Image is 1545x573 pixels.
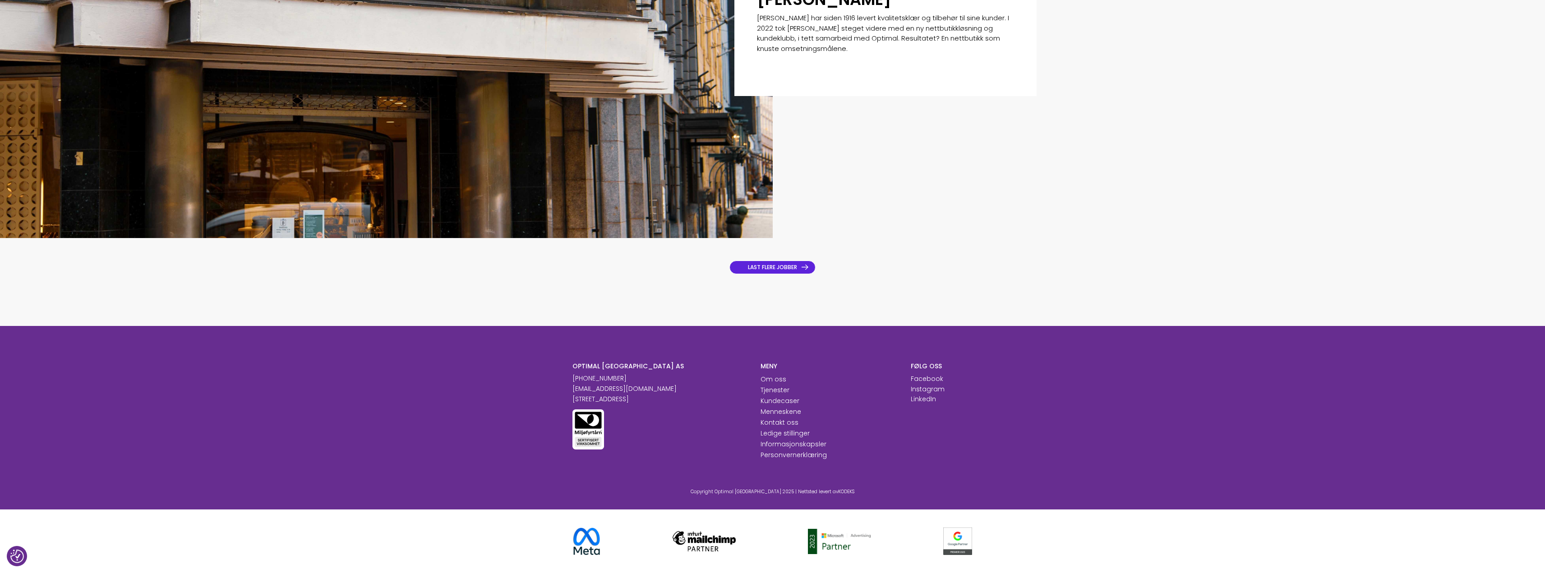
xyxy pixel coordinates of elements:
a: LAST FLERE JOBBER [729,261,816,274]
p: [STREET_ADDRESS] [572,394,747,404]
a: KODEKS [838,488,854,495]
a: Informasjonskapsler [761,440,826,449]
a: Instagram [911,385,945,394]
a: Personvernerklæring [761,450,827,459]
h6: OPTIMAL [GEOGRAPHIC_DATA] AS [572,362,747,370]
a: Tjenester [761,385,789,394]
button: Samtykkepreferanser [10,550,24,563]
a: Kundecaser [761,396,799,405]
a: Ledige stillinger [761,429,810,438]
h6: MENY [761,362,897,370]
a: Kontakt oss [761,418,798,427]
a: Facebook [911,374,943,383]
span: Nettsted levert av [798,488,854,495]
p: Facebook [911,374,943,384]
p: [PERSON_NAME] har siden 1916 levert kvalitetsklær og tilbehør til sine kunder. I 2022 tok [PERSON... [757,13,1014,54]
a: Om oss [761,375,786,384]
h6: FØLG OSS [911,362,973,370]
a: Menneskene [761,407,801,416]
a: [EMAIL_ADDRESS][DOMAIN_NAME] [572,384,677,393]
a: LinkedIn [911,394,936,403]
img: Miljøfyrtårn sertifisert virksomhet [572,409,604,449]
span: Copyright Optimal [GEOGRAPHIC_DATA] 2025 [691,488,794,495]
span: | [795,488,797,495]
img: Revisit consent button [10,550,24,563]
